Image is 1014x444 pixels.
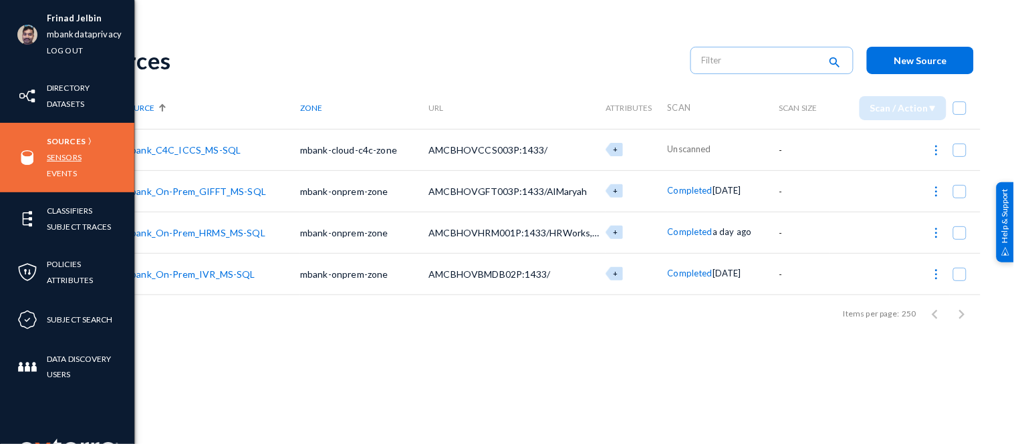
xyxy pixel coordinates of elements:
[668,144,711,154] span: Unscanned
[17,310,37,330] img: icon-compliance.svg
[948,300,975,327] button: Next page
[779,212,830,253] td: -
[668,226,713,237] span: Completed
[17,357,37,377] img: icon-members.svg
[47,11,122,27] li: Frinad Jelbin
[779,170,830,212] td: -
[123,103,300,113] div: Source
[428,186,587,197] span: AMCBHOVGFT003P:1433/AlMaryah
[300,253,428,294] td: mbank-onprem-zone
[17,25,37,45] img: ACg8ocK1ZkZ6gbMmCU1AeqPIsBvrTWeY1xNXvgxNjkUXxjcqAiPEIvU=s96-c
[613,145,618,154] span: +
[930,144,943,157] img: icon-more.svg
[930,185,943,198] img: icon-more.svg
[123,186,266,197] a: Mbank_On-Prem_GIFFT_MS-SQL
[47,351,134,382] a: Data Discovery Users
[779,103,817,113] span: Scan Size
[123,144,241,156] a: Mbank_C4C_ICCS_MS-SQL
[668,268,713,278] span: Completed
[894,55,947,66] span: New Source
[17,262,37,282] img: icon-policies.svg
[17,148,37,168] img: icon-sources.svg
[47,134,86,149] a: Sources
[713,185,741,196] span: [DATE]
[47,166,77,181] a: Events
[300,103,322,113] span: Zone
[668,185,713,196] span: Completed
[47,96,84,112] a: Datasets
[1001,247,1010,256] img: help_support.svg
[930,268,943,281] img: icon-more.svg
[930,226,943,240] img: icon-more.svg
[613,228,618,236] span: +
[47,272,93,288] a: Attributes
[123,103,154,113] span: Source
[613,186,618,195] span: +
[867,47,974,74] button: New Source
[47,150,82,165] a: Sensors
[300,212,428,253] td: mbank-onprem-zone
[47,80,90,95] a: Directory
[428,103,443,113] span: URL
[606,103,652,113] span: Attributes
[47,312,113,327] a: Subject Search
[428,268,550,280] span: AMCBHOVBMDB02P:1433/
[668,102,691,113] span: Scan
[88,47,677,74] div: Sources
[997,182,1014,262] div: Help & Support
[47,256,81,272] a: Policies
[17,86,37,106] img: icon-inventory.svg
[428,144,547,156] span: AMCBHOVCCS003P:1433/
[300,170,428,212] td: mbank-onprem-zone
[123,268,255,280] a: Mbank_On-Prem_IVR_MS-SQL
[844,308,899,320] div: Items per page:
[613,269,618,278] span: +
[47,27,122,42] a: mbankdataprivacy
[47,203,92,218] a: Classifiers
[17,209,37,229] img: icon-elements.svg
[428,227,652,238] span: AMCBHOVHRM001P:1433/HRWorks,HRWorksPlus
[123,227,265,238] a: Mbank_On-Prem_HRMS_MS-SQL
[300,103,428,113] div: Zone
[922,300,948,327] button: Previous page
[713,268,741,278] span: [DATE]
[47,43,83,58] a: Log out
[827,54,843,72] mat-icon: search
[702,50,819,70] input: Filter
[779,253,830,294] td: -
[47,219,112,234] a: Subject Traces
[902,308,916,320] div: 250
[713,226,751,237] span: a day ago
[300,129,428,170] td: mbank-cloud-c4c-zone
[779,129,830,170] td: -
